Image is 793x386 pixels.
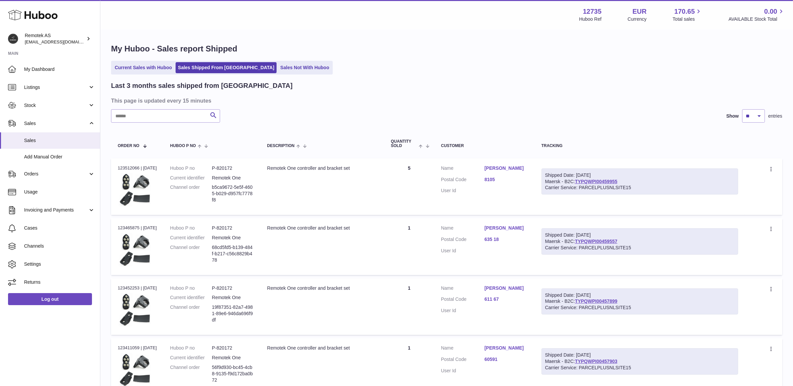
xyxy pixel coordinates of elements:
[545,172,735,178] div: Shipped Date: [DATE]
[485,296,528,302] a: 611 67
[545,304,735,311] div: Carrier Service: PARCELPLUSNLSITE15
[728,16,785,22] span: AVAILABLE Stock Total
[212,235,254,241] dd: Remotek One
[541,228,738,255] div: Maersk - B2C:
[170,285,212,291] dt: Huboo P no
[24,137,95,144] span: Sales
[118,293,151,327] img: 127351693993591.jpg
[212,294,254,301] dd: Remotek One
[111,81,293,90] h2: Last 3 months sales shipped from [GEOGRAPHIC_DATA]
[8,34,18,44] img: internalAdmin-12735@internal.huboo.com
[441,296,485,304] dt: Postal Code
[673,16,702,22] span: Total sales
[384,218,434,275] td: 1
[24,171,88,177] span: Orders
[24,154,95,160] span: Add Manual Order
[441,165,485,173] dt: Name
[278,62,331,73] a: Sales Not With Huboo
[541,348,738,375] div: Maersk - B2C:
[212,345,254,351] dd: P-820172
[24,225,95,231] span: Cases
[24,261,95,267] span: Settings
[25,32,85,45] div: Remotek AS
[111,43,782,54] h1: My Huboo - Sales report Shipped
[764,7,777,16] span: 0.00
[170,345,212,351] dt: Huboo P no
[118,144,139,148] span: Order No
[170,225,212,231] dt: Huboo P no
[24,84,88,91] span: Listings
[384,158,434,215] td: 5
[212,304,254,323] dd: 19f87351-82a7-4981-89e6-946da696f9df
[24,120,88,127] span: Sales
[485,225,528,231] a: [PERSON_NAME]
[24,207,88,213] span: Invoicing and Payments
[212,355,254,361] dd: Remotek One
[267,345,378,351] div: Remotek One controller and bracket set
[118,165,157,171] div: 123512066 | [DATE]
[441,144,528,148] div: Customer
[212,285,254,291] dd: P-820172
[545,232,735,238] div: Shipped Date: [DATE]
[441,368,485,374] dt: User Id
[441,236,485,244] dt: Postal Code
[170,294,212,301] dt: Current identifier
[212,175,254,181] dd: Remotek One
[118,345,157,351] div: 123411059 | [DATE]
[575,359,617,364] a: TYPQWPI00457903
[170,184,212,203] dt: Channel order
[118,173,151,207] img: 127351693993591.jpg
[170,244,212,263] dt: Channel order
[674,7,695,16] span: 170.65
[25,39,98,44] span: [EMAIL_ADDRESS][DOMAIN_NAME]
[575,239,617,244] a: TYPQWPI00459557
[170,364,212,383] dt: Channel order
[726,113,739,119] label: Show
[441,187,485,194] dt: User Id
[728,7,785,22] a: 0.00 AVAILABLE Stock Total
[441,285,485,293] dt: Name
[579,16,602,22] div: Huboo Ref
[583,7,602,16] strong: 12735
[118,225,157,231] div: 123465875 | [DATE]
[391,139,417,148] span: Quantity Sold
[170,304,212,323] dt: Channel order
[170,235,212,241] dt: Current identifier
[441,307,485,314] dt: User Id
[212,165,254,171] dd: P-820172
[176,62,277,73] a: Sales Shipped From [GEOGRAPHIC_DATA]
[441,176,485,184] dt: Postal Code
[267,285,378,291] div: Remotek One controller and bracket set
[541,168,738,195] div: Maersk - B2C:
[112,62,174,73] a: Current Sales with Huboo
[170,144,196,148] span: Huboo P no
[170,165,212,171] dt: Huboo P no
[575,298,617,304] a: TYPQWPI00457899
[212,244,254,263] dd: 68cd5fd5-b139-484f-b217-c56c8829b478
[485,165,528,171] a: [PERSON_NAME]
[170,175,212,181] dt: Current identifier
[485,345,528,351] a: [PERSON_NAME]
[441,225,485,233] dt: Name
[545,365,735,371] div: Carrier Service: PARCELPLUSNLSITE15
[485,285,528,291] a: [PERSON_NAME]
[485,356,528,363] a: 60591
[485,176,528,183] a: 8105
[24,66,95,73] span: My Dashboard
[170,355,212,361] dt: Current identifier
[632,7,647,16] strong: EUR
[24,243,95,249] span: Channels
[267,144,295,148] span: Description
[768,113,782,119] span: entries
[545,184,735,191] div: Carrier Service: PARCELPLUSNLSITE15
[111,97,781,104] h3: This page is updated every 15 minutes
[212,225,254,231] dd: P-820172
[24,102,88,109] span: Stock
[545,352,735,358] div: Shipped Date: [DATE]
[24,189,95,195] span: Usage
[441,248,485,254] dt: User Id
[384,278,434,335] td: 1
[212,184,254,203] dd: b5ca9672-5e5f-4605-b029-d957fc7778f8
[485,236,528,243] a: 635 18
[628,16,647,22] div: Currency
